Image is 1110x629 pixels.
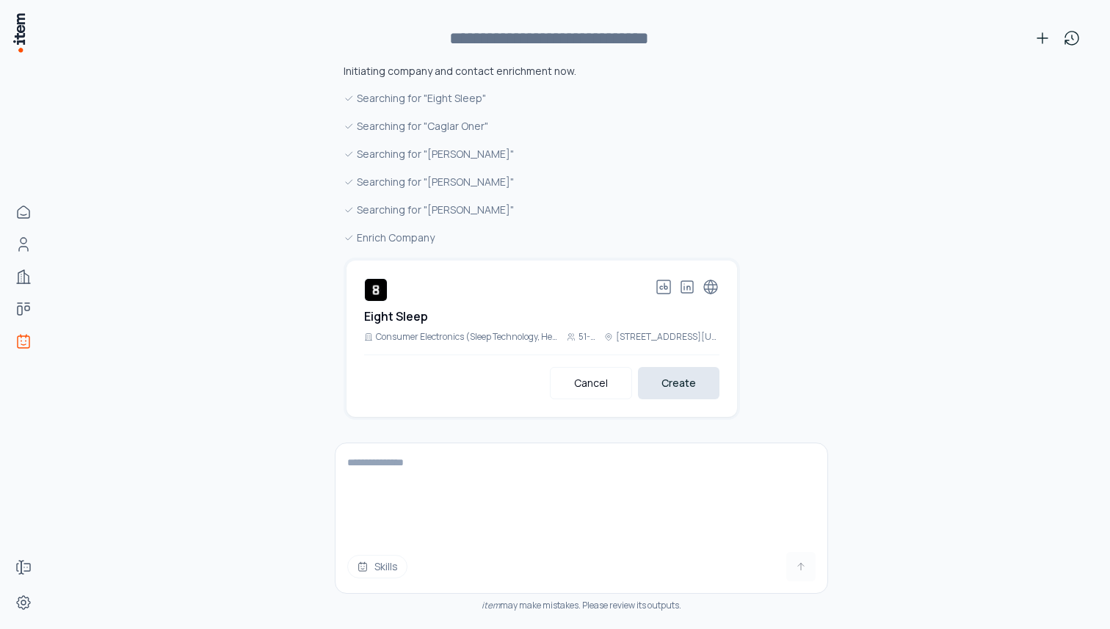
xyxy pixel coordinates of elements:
[9,262,38,291] a: Companies
[578,331,598,343] p: 51-200
[12,12,26,54] img: Item Brain Logo
[616,331,719,343] p: [STREET_ADDRESS][US_STATE]
[374,559,398,574] span: Skills
[364,308,428,325] h2: Eight Sleep
[1057,23,1087,53] button: View history
[344,90,740,106] div: Searching for "Eight Sleep"
[9,197,38,227] a: Home
[344,202,740,218] div: Searching for "[PERSON_NAME]"
[344,230,740,246] div: Enrich Company
[364,278,388,302] img: Eight Sleep
[638,367,719,399] button: Create
[550,367,632,399] button: Cancel
[347,555,407,578] button: Skills
[482,599,500,611] i: item
[9,588,38,617] a: Settings
[344,64,740,79] p: Initiating company and contact enrichment now.
[9,327,38,356] a: Agents
[376,331,561,343] p: Consumer Electronics (Sleep Technology, Health & Wellness)
[9,294,38,324] a: deals
[344,146,740,162] div: Searching for "[PERSON_NAME]"
[9,553,38,582] a: Forms
[335,600,828,611] div: may make mistakes. Please review its outputs.
[344,118,740,134] div: Searching for "Caglar Oner"
[344,174,740,190] div: Searching for "[PERSON_NAME]"
[9,230,38,259] a: Contacts
[1028,23,1057,53] button: New conversation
